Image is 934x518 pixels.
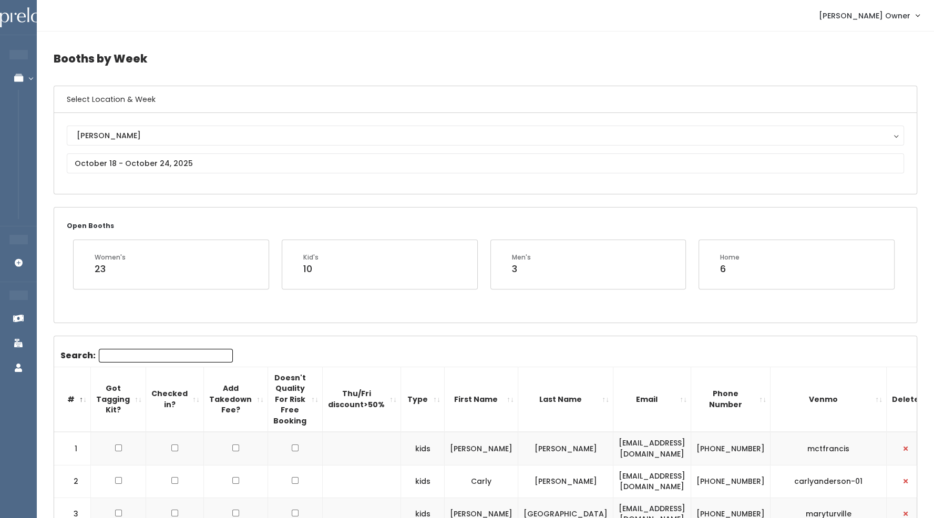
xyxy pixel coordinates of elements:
td: [PERSON_NAME] [445,432,518,465]
div: [PERSON_NAME] [77,130,894,141]
td: [EMAIL_ADDRESS][DOMAIN_NAME] [613,465,691,498]
th: Doesn't Quality For Risk Free Booking : activate to sort column ascending [268,367,323,432]
small: Open Booths [67,221,114,230]
th: Checked in?: activate to sort column ascending [146,367,204,432]
td: carlyanderson-01 [771,465,887,498]
div: 10 [303,262,319,276]
div: Women's [95,253,126,262]
td: Carly [445,465,518,498]
th: Phone Number: activate to sort column ascending [691,367,771,432]
td: [PHONE_NUMBER] [691,432,771,465]
td: kids [401,432,445,465]
h6: Select Location & Week [54,86,917,113]
input: October 18 - October 24, 2025 [67,153,904,173]
a: [PERSON_NAME] Owner [808,4,930,27]
th: Delete: activate to sort column ascending [887,367,932,432]
div: 6 [720,262,740,276]
div: Kid's [303,253,319,262]
td: [PERSON_NAME] [518,465,613,498]
th: Thu/Fri discount&gt;50%: activate to sort column ascending [323,367,401,432]
button: [PERSON_NAME] [67,126,904,146]
td: [PERSON_NAME] [518,432,613,465]
td: kids [401,465,445,498]
td: [EMAIL_ADDRESS][DOMAIN_NAME] [613,432,691,465]
th: Got Tagging Kit?: activate to sort column ascending [91,367,146,432]
div: 3 [512,262,531,276]
td: mctfrancis [771,432,887,465]
h4: Booths by Week [54,44,917,73]
div: 23 [95,262,126,276]
td: [PHONE_NUMBER] [691,465,771,498]
td: 1 [54,432,91,465]
th: Add Takedown Fee?: activate to sort column ascending [204,367,268,432]
th: Email: activate to sort column ascending [613,367,691,432]
span: [PERSON_NAME] Owner [819,10,910,22]
th: Last Name: activate to sort column ascending [518,367,613,432]
th: First Name: activate to sort column ascending [445,367,518,432]
td: 2 [54,465,91,498]
div: Men's [512,253,531,262]
label: Search: [60,349,233,362]
th: Venmo: activate to sort column ascending [771,367,887,432]
th: Type: activate to sort column ascending [401,367,445,432]
input: Search: [99,349,233,362]
th: #: activate to sort column descending [54,367,91,432]
div: Home [720,253,740,262]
